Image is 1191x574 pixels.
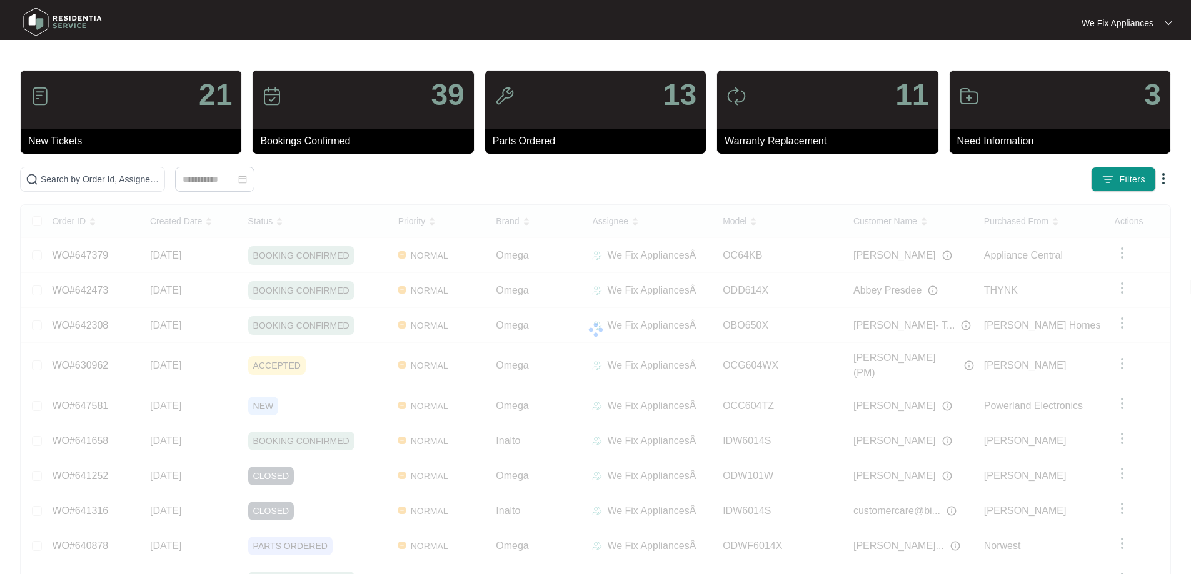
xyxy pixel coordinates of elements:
[30,86,50,106] img: icon
[1082,17,1153,29] p: We Fix Appliances
[1165,20,1172,26] img: dropdown arrow
[1156,171,1171,186] img: dropdown arrow
[26,173,38,186] img: search-icon
[895,80,928,110] p: 11
[1102,173,1114,186] img: filter icon
[431,80,464,110] p: 39
[663,80,696,110] p: 13
[493,134,706,149] p: Parts Ordered
[28,134,241,149] p: New Tickets
[41,172,159,186] input: Search by Order Id, Assignee Name, Customer Name, Brand and Model
[1144,80,1161,110] p: 3
[262,86,282,106] img: icon
[1119,173,1145,186] span: Filters
[726,86,746,106] img: icon
[957,134,1170,149] p: Need Information
[959,86,979,106] img: icon
[495,86,515,106] img: icon
[725,134,938,149] p: Warranty Replacement
[260,134,473,149] p: Bookings Confirmed
[199,80,232,110] p: 21
[19,3,106,41] img: residentia service logo
[1091,167,1156,192] button: filter iconFilters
